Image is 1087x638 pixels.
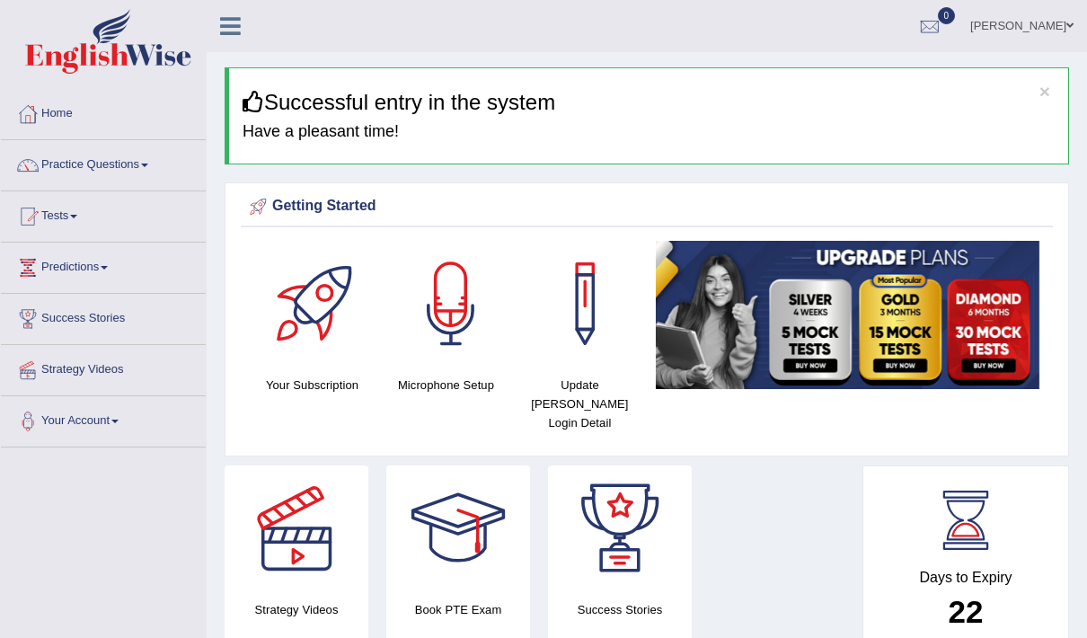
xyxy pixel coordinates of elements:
h4: Update [PERSON_NAME] Login Detail [522,376,638,432]
a: Your Account [1,396,206,441]
h4: Success Stories [548,600,692,619]
b: 22 [949,594,984,629]
h4: Microphone Setup [388,376,504,394]
span: 0 [938,7,956,24]
h4: Book PTE Exam [386,600,530,619]
h4: Days to Expiry [883,570,1048,586]
div: Getting Started [245,193,1048,220]
a: Practice Questions [1,140,206,185]
a: Home [1,89,206,134]
h4: Your Subscription [254,376,370,394]
button: × [1039,82,1050,101]
h4: Have a pleasant time! [243,123,1055,141]
h4: Strategy Videos [225,600,368,619]
a: Strategy Videos [1,345,206,390]
a: Tests [1,191,206,236]
a: Predictions [1,243,206,288]
img: small5.jpg [656,241,1039,389]
h3: Successful entry in the system [243,91,1055,114]
a: Success Stories [1,294,206,339]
